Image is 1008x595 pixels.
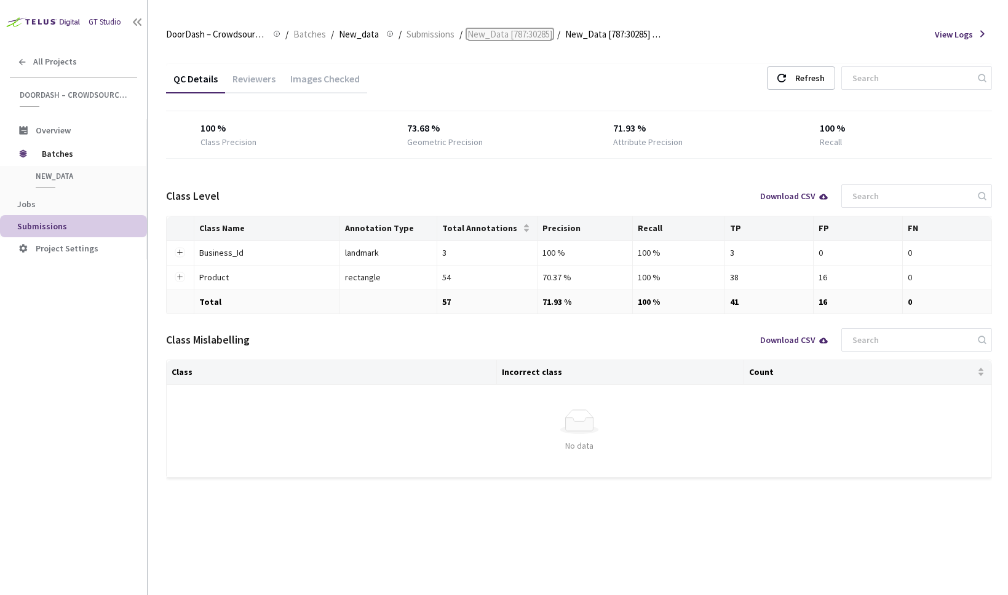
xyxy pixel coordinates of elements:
div: 71.93 % [613,121,751,136]
td: 16 [814,290,903,314]
td: 0 [903,290,992,314]
th: Class Name [194,216,340,241]
div: 70.37 % [542,270,627,284]
div: Product [199,270,335,284]
td: Total [194,290,340,314]
li: / [331,27,334,42]
div: 16 [819,270,897,284]
td: 71.93 % [538,290,633,314]
span: New_Data [787:30285] QC - [DATE] [565,27,665,42]
th: FN [903,216,992,241]
a: New_Data [787:30285] [465,27,555,41]
span: New_data [36,171,127,181]
li: / [285,27,288,42]
div: 54 [442,270,532,284]
th: Precision [538,216,633,241]
a: Incorrect class [502,367,562,377]
div: Class Mislabelling [166,332,250,348]
div: No data [172,439,986,452]
div: 0 [908,270,986,284]
div: Attribute Precision [613,136,683,148]
button: Expand row [175,272,185,282]
span: New_Data [787:30285] [467,27,552,42]
button: Expand row [175,248,185,258]
span: View Logs [935,28,973,41]
span: All Projects [33,57,77,67]
span: New_data [339,27,379,42]
span: Submissions [407,27,454,42]
div: 38 [730,270,809,284]
div: 0 [819,246,897,259]
div: 100 % [638,246,720,259]
th: Annotation Type [340,216,437,241]
input: Search [845,329,976,351]
td: 100 % [633,290,725,314]
span: DoorDash – Crowdsource Catalog Annotation [20,90,130,100]
div: 100 % [638,270,720,284]
div: Refresh [795,67,825,89]
div: Download CSV [760,192,829,200]
div: Class Precision [200,136,256,148]
span: Batches [42,141,126,166]
input: Search [845,67,976,89]
th: TP [725,216,814,241]
div: Recall [820,136,842,148]
a: Class [172,367,192,377]
div: 100 % [820,121,958,136]
li: / [557,27,560,42]
span: DoorDash – Crowdsource Catalog Annotation [166,27,266,42]
div: 73.68 % [407,121,545,136]
span: Total Annotations [442,223,520,233]
a: Count [749,367,774,377]
div: GT Studio [89,17,121,28]
a: Submissions [404,27,457,41]
div: Geometric Precision [407,136,483,148]
li: / [399,27,402,42]
div: 3 [442,246,532,259]
div: Download CSV [760,336,829,344]
td: 57 [437,290,538,314]
span: Submissions [17,221,67,232]
a: Batches [291,27,328,41]
th: FP [814,216,903,241]
div: 100 % [200,121,338,136]
div: 100 % [542,246,627,259]
th: Total Annotations [437,216,538,241]
input: Search [845,185,976,207]
span: Batches [293,27,326,42]
div: Reviewers [225,73,283,93]
div: Images Checked [283,73,367,93]
div: Business_Id [199,246,335,259]
div: 3 [730,246,809,259]
div: rectangle [345,270,432,284]
div: 0 [908,246,986,259]
span: Jobs [17,199,36,210]
div: Class Level [166,188,220,204]
div: landmark [345,246,432,259]
td: 41 [725,290,814,314]
span: Overview [36,125,71,136]
th: Recall [633,216,725,241]
span: Project Settings [36,243,98,254]
div: QC Details [166,73,225,93]
li: / [459,27,462,42]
